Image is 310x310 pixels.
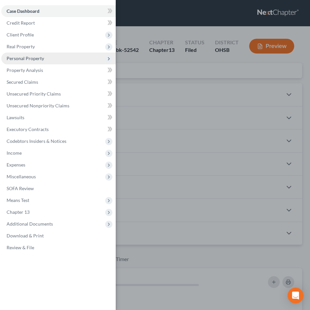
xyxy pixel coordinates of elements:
[1,230,116,242] a: Download & Print
[7,233,44,238] span: Download & Print
[7,67,43,73] span: Property Analysis
[7,115,24,120] span: Lawsuits
[7,209,30,215] span: Chapter 13
[1,76,116,88] a: Secured Claims
[7,221,53,227] span: Additional Documents
[1,5,116,17] a: Case Dashboard
[7,8,39,14] span: Case Dashboard
[7,44,35,49] span: Real Property
[1,88,116,100] a: Unsecured Priority Claims
[7,103,69,108] span: Unsecured Nonpriority Claims
[1,242,116,254] a: Review & File
[7,197,29,203] span: Means Test
[7,32,34,37] span: Client Profile
[7,79,38,85] span: Secured Claims
[1,112,116,123] a: Lawsuits
[7,245,34,250] span: Review & File
[1,100,116,112] a: Unsecured Nonpriority Claims
[7,162,25,167] span: Expenses
[7,91,61,97] span: Unsecured Priority Claims
[7,186,34,191] span: SOFA Review
[1,64,116,76] a: Property Analysis
[1,183,116,194] a: SOFA Review
[1,123,116,135] a: Executory Contracts
[7,126,49,132] span: Executory Contracts
[1,17,116,29] a: Credit Report
[7,20,35,26] span: Credit Report
[7,138,66,144] span: Codebtors Insiders & Notices
[7,55,44,61] span: Personal Property
[7,174,36,179] span: Miscellaneous
[7,150,22,156] span: Income
[288,288,303,303] div: Open Intercom Messenger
